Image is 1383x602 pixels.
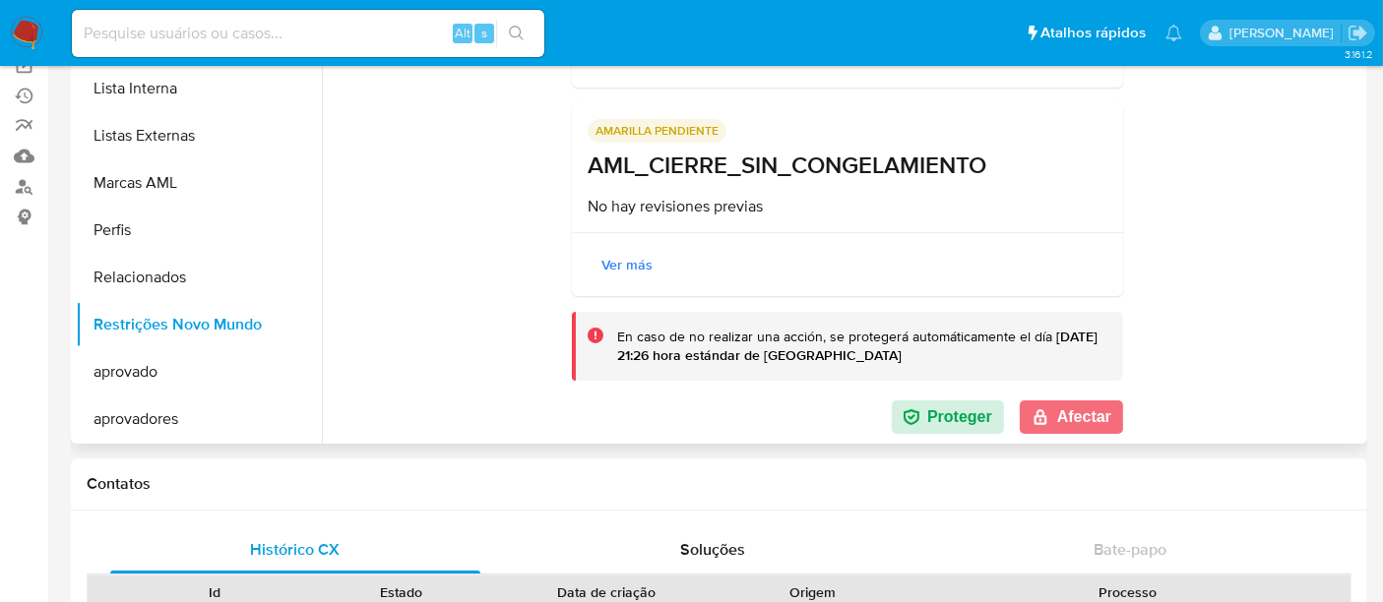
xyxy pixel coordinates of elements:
span: Bate-papo [1094,538,1166,561]
div: Origem [733,582,892,602]
input: Pesquise usuários ou casos... [72,21,544,46]
button: search-icon [496,20,536,47]
p: alexandra.macedo@mercadolivre.com [1229,24,1341,42]
button: Perfis [76,207,322,254]
span: Soluções [680,538,745,561]
div: Estado [322,582,480,602]
button: Marcas AML [76,159,322,207]
span: Histórico CX [251,538,341,561]
div: Processo [919,582,1337,602]
button: Relacionados [76,254,322,301]
button: aprovado [76,348,322,395]
button: Lista Interna [76,65,322,112]
a: Sair [1348,23,1368,43]
a: Notificações [1165,25,1182,41]
h1: Contatos [87,474,1352,494]
span: s [481,24,487,42]
div: Data de criação [508,582,706,602]
span: Alt [455,24,471,42]
button: Restrições Novo Mundo [76,301,322,348]
span: 3.161.2 [1345,46,1373,62]
button: Listas Externas [76,112,322,159]
div: Id [136,582,294,602]
button: aprovadores [76,395,322,443]
span: Atalhos rápidos [1040,23,1146,43]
